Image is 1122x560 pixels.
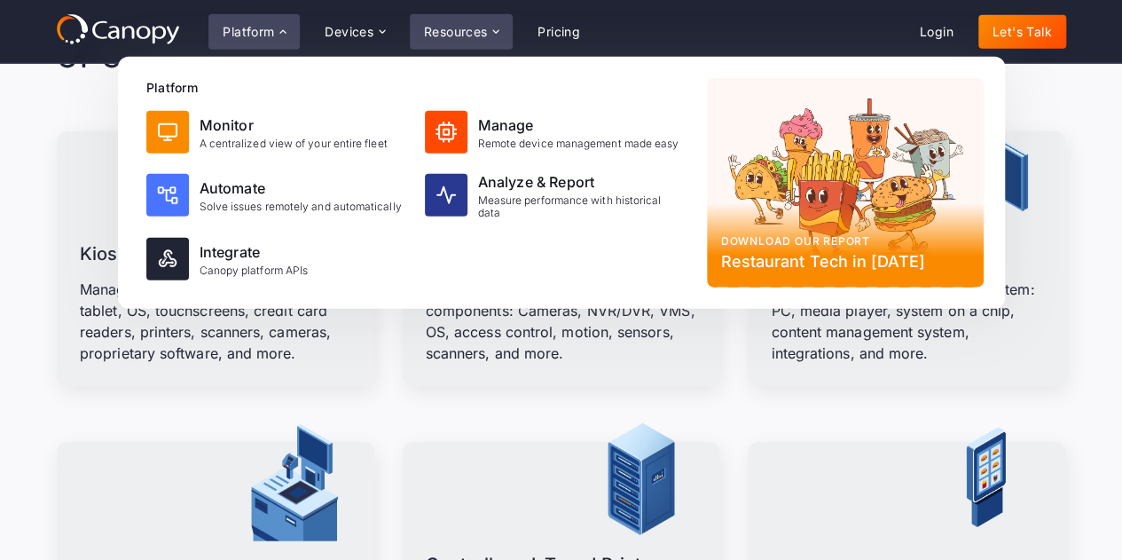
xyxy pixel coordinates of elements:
[523,15,594,49] a: Pricing
[200,201,402,213] div: Solve issues remotely and automatically
[146,78,693,97] div: Platform
[721,249,969,273] div: Restaurant Tech in [DATE]
[426,279,697,364] p: Manage all security system components: Cameras, NVR/DVR, VMS, OS, access control, motion, sensors...
[478,171,686,193] div: Analyze & Report
[139,164,414,227] a: AutomateSolve issues remotely and automatically
[721,233,969,249] div: Download our report
[139,104,414,161] a: MonitorA centralized view of your entire fleet
[200,177,402,199] div: Automate
[325,26,373,38] div: Devices
[118,57,1005,309] nav: Platform
[424,26,488,38] div: Resources
[418,164,693,227] a: Analyze & ReportMeasure performance with historical data
[978,15,1066,49] a: Let's Talk
[57,131,374,387] a: KiosksManage all kiosk components: PC or tablet, OS, touchscreens, credit card readers, printers,...
[478,114,679,136] div: Manage
[906,15,968,49] a: Login
[771,279,1042,364] p: Manage the digital signage ecosystem: PC, media player, system on a chip, content management syst...
[707,78,984,288] a: Download our reportRestaurant Tech in [DATE]
[478,138,679,150] div: Remote device management made easy
[410,14,513,50] div: Resources
[223,26,274,38] div: Platform
[310,14,399,50] div: Devices
[80,279,351,364] p: Manage all kiosk components: PC or tablet, OS, touchscreens, credit card readers, printers, scann...
[200,264,309,277] div: Canopy platform APIs
[478,194,686,220] div: Measure performance with historical data
[200,241,309,263] div: Integrate
[139,231,414,288] a: IntegrateCanopy platform APIs
[200,138,388,150] div: A centralized view of your entire fleet
[80,240,137,268] h3: Kiosks
[200,114,388,136] div: Monitor
[418,104,693,161] a: ManageRemote device management made easy
[208,14,300,50] div: Platform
